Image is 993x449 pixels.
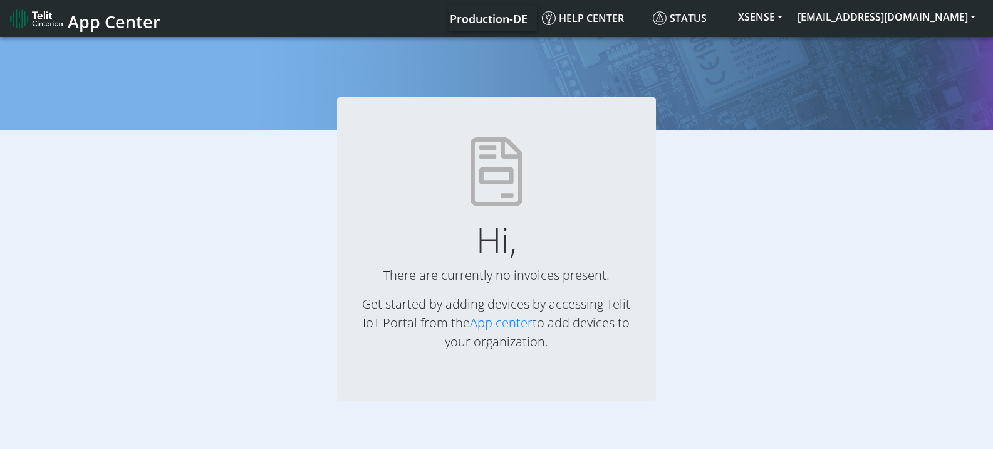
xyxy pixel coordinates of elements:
[357,219,635,261] h1: Hi,
[648,6,730,31] a: Status
[653,11,707,25] span: Status
[68,10,160,33] span: App Center
[542,11,556,25] img: knowledge.svg
[449,6,527,31] a: Your current platform instance
[790,6,983,28] button: [EMAIL_ADDRESS][DOMAIN_NAME]
[470,314,533,331] a: App center
[730,6,790,28] button: XSENSE
[653,11,667,25] img: status.svg
[357,295,635,351] p: Get started by adding devices by accessing Telit IoT Portal from the to add devices to your organ...
[10,5,159,32] a: App Center
[542,11,624,25] span: Help center
[537,6,648,31] a: Help center
[357,266,635,285] p: There are currently no invoices present.
[450,11,528,26] span: Production-DE
[10,9,63,29] img: logo-telit-cinterion-gw-new.png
